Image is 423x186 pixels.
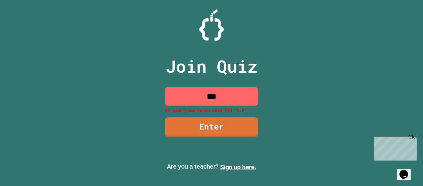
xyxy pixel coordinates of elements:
a: Enter [165,117,258,137]
iframe: chat widget [397,161,417,180]
iframe: chat widget [372,134,417,161]
p: Join Quiz [166,53,258,79]
img: Logo.svg [199,9,224,41]
div: Chat with us now!Close [2,2,43,39]
p: Are you a teacher? [5,162,418,172]
a: Sign up here. [220,163,256,171]
p: No game room found with PIN '2.0' [165,107,258,114]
